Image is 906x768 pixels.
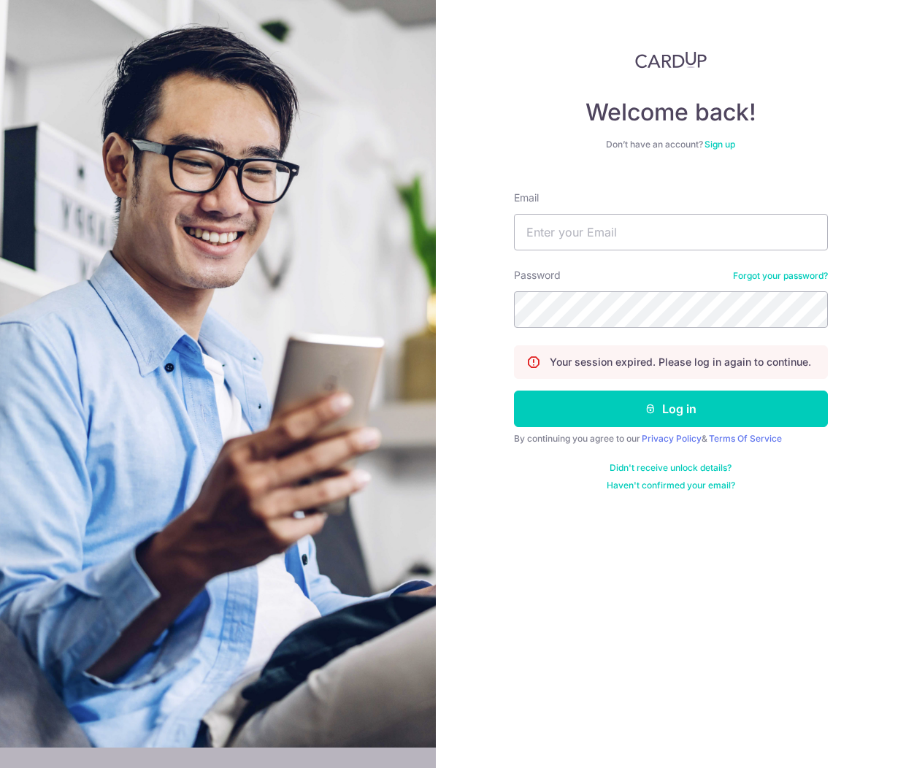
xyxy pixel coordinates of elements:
input: Enter your Email [514,214,828,250]
div: Don’t have an account? [514,139,828,150]
a: Haven't confirmed your email? [607,480,735,491]
div: By continuing you agree to our & [514,433,828,445]
a: Privacy Policy [642,433,702,444]
a: Sign up [705,139,735,150]
h4: Welcome back! [514,98,828,127]
p: Your session expired. Please log in again to continue. [550,355,811,369]
label: Password [514,268,561,283]
a: Didn't receive unlock details? [610,462,732,474]
img: CardUp Logo [635,51,707,69]
label: Email [514,191,539,205]
a: Forgot your password? [733,270,828,282]
button: Log in [514,391,828,427]
a: Terms Of Service [709,433,782,444]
